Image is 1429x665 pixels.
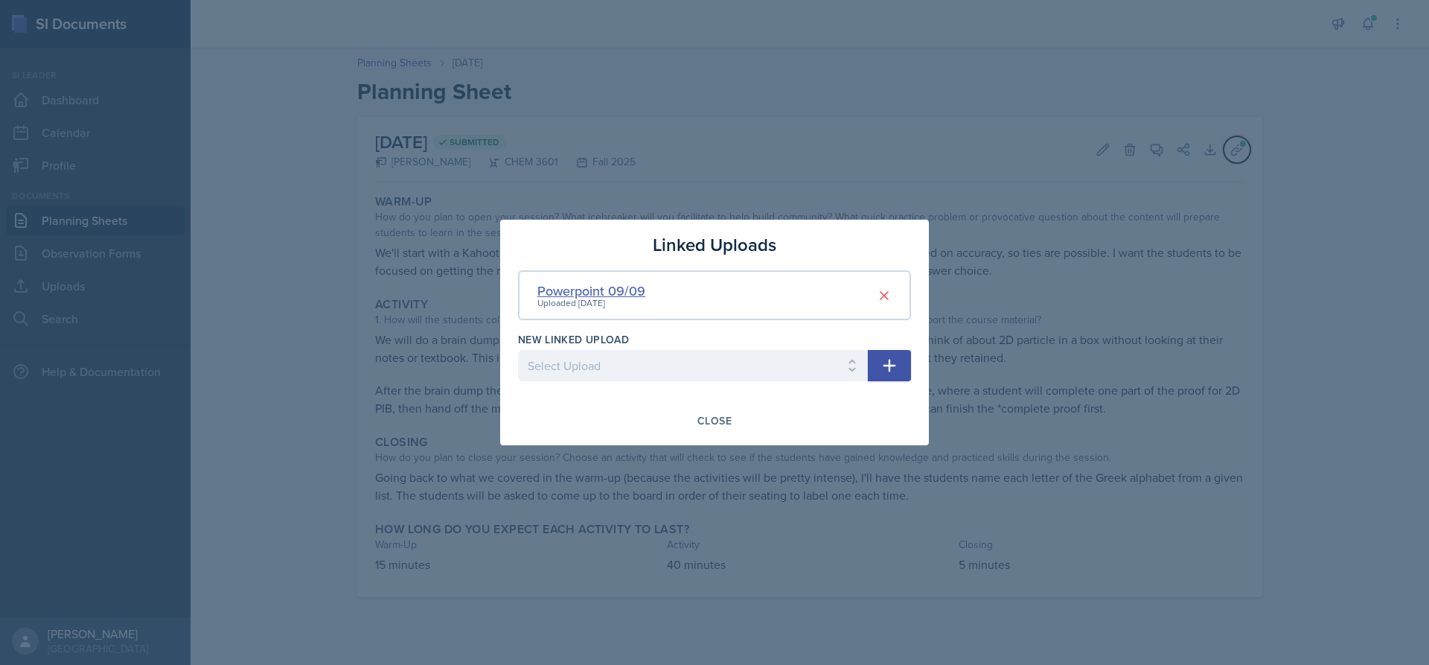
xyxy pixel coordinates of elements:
button: Close [688,408,741,433]
div: Close [697,415,732,427]
h3: Linked Uploads [653,232,776,258]
div: Powerpoint 09/09 [537,281,645,301]
label: New Linked Upload [518,332,629,347]
div: Uploaded [DATE] [537,296,645,310]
